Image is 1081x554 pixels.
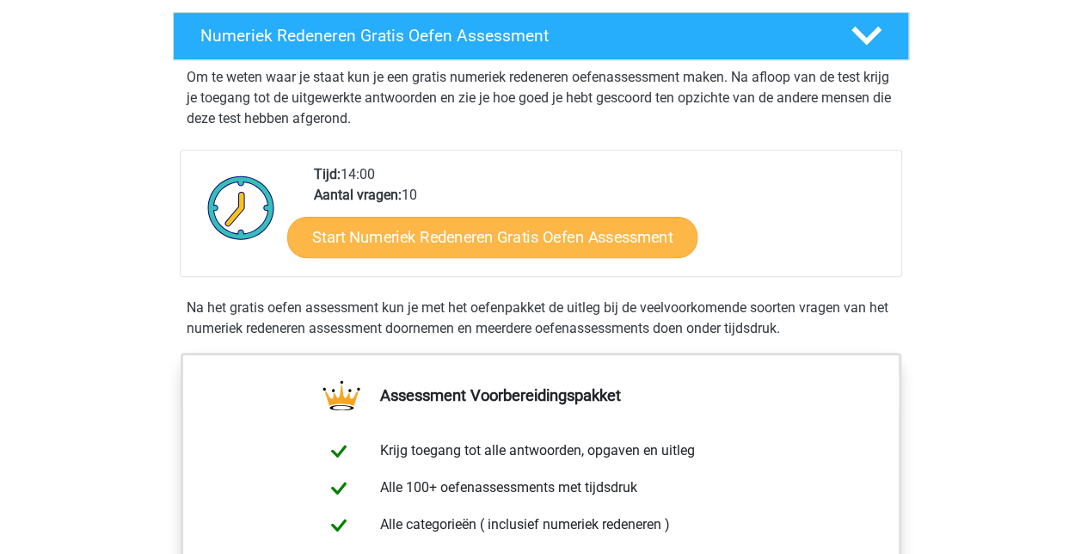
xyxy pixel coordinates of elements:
[314,187,402,203] b: Aantal vragen:
[166,12,916,60] a: Numeriek Redeneren Gratis Oefen Assessment
[187,67,895,129] p: Om te weten waar je staat kun je een gratis numeriek redeneren oefenassessment maken. Na afloop v...
[180,298,902,339] div: Na het gratis oefen assessment kun je met het oefenpakket de uitleg bij de veelvoorkomende soorte...
[287,216,697,257] a: Start Numeriek Redeneren Gratis Oefen Assessment
[301,164,900,276] div: 14:00 10
[200,26,823,46] h4: Numeriek Redeneren Gratis Oefen Assessment
[198,164,285,250] img: Klok
[314,166,341,182] b: Tijd:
